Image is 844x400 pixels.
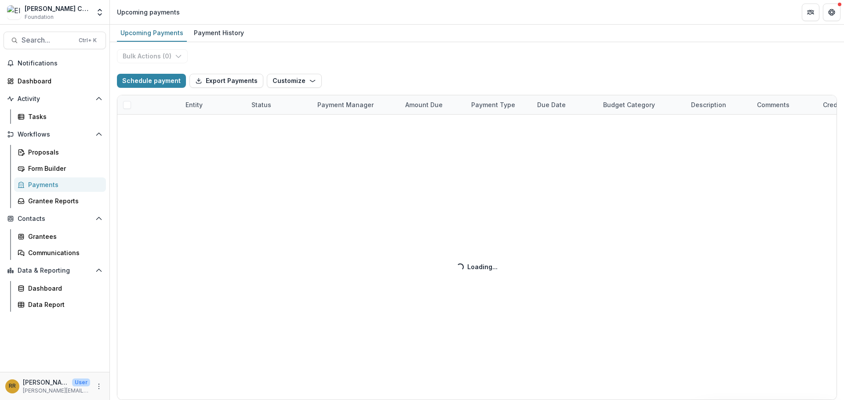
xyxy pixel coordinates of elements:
[4,32,106,49] button: Search...
[18,267,92,274] span: Data & Reporting
[94,4,106,21] button: Open entity switcher
[25,13,54,21] span: Foundation
[14,297,106,312] a: Data Report
[28,300,99,309] div: Data Report
[14,245,106,260] a: Communications
[190,25,247,42] a: Payment History
[190,26,247,39] div: Payment History
[94,381,104,392] button: More
[7,5,21,19] img: Ella Fitzgerald Charitable Foundation
[14,281,106,295] a: Dashboard
[4,127,106,141] button: Open Workflows
[28,164,99,173] div: Form Builder
[14,161,106,176] a: Form Builder
[802,4,819,21] button: Partners
[4,92,106,106] button: Open Activity
[28,248,99,257] div: Communications
[14,194,106,208] a: Grantee Reports
[823,4,840,21] button: Get Help
[25,4,90,13] div: [PERSON_NAME] Charitable Foundation
[28,284,99,293] div: Dashboard
[14,177,106,192] a: Payments
[14,145,106,159] a: Proposals
[72,378,90,386] p: User
[28,148,99,157] div: Proposals
[117,49,188,63] button: Bulk Actions (0)
[117,25,187,42] a: Upcoming Payments
[117,26,187,39] div: Upcoming Payments
[77,36,98,45] div: Ctrl + K
[18,60,102,67] span: Notifications
[4,74,106,88] a: Dashboard
[4,263,106,277] button: Open Data & Reporting
[22,36,73,44] span: Search...
[4,56,106,70] button: Notifications
[28,232,99,241] div: Grantees
[117,7,180,17] div: Upcoming payments
[28,112,99,121] div: Tasks
[14,109,106,124] a: Tasks
[28,196,99,205] div: Grantee Reports
[18,215,92,223] span: Contacts
[4,212,106,226] button: Open Contacts
[18,131,92,138] span: Workflows
[23,378,69,387] p: [PERSON_NAME]
[18,76,99,86] div: Dashboard
[18,95,92,103] span: Activity
[14,229,106,244] a: Grantees
[9,383,16,389] div: Randal Rosman
[113,6,183,18] nav: breadcrumb
[28,180,99,189] div: Payments
[23,387,90,395] p: [PERSON_NAME][EMAIL_ADDRESS][DOMAIN_NAME]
